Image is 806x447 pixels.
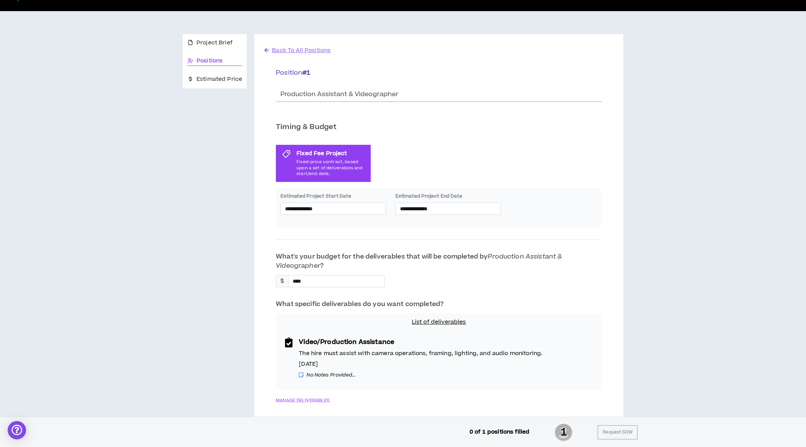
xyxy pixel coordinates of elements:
[470,428,529,436] p: 0 of 1 positions filled
[555,423,572,442] span: 1
[272,46,331,54] span: Back To All Positions
[299,337,593,347] p: Video/Production Assistance
[276,300,602,309] p: What specific deliverables do you want completed?
[302,68,310,77] b: # 1
[306,372,355,378] i: No Notes Provided...
[276,122,336,133] p: Timing & Budget
[276,396,329,406] a: MANAGE DELIVERABLES
[276,68,602,78] p: Position
[299,360,593,368] p: [DATE]
[197,39,233,47] span: Project Brief
[280,193,386,200] label: Estimated Project Start Date
[276,252,562,270] span: Production Assistant & Videographer
[197,57,223,65] span: Positions
[276,275,288,287] div: $
[299,350,593,357] p: The hire must assist with camera operations, framing, lighting, and audio monitoring.
[8,421,26,439] div: Open Intercom Messenger
[197,75,242,84] span: Estimated Price
[264,46,331,55] a: Back To All Positions
[276,252,602,270] p: What's your budget for the deliverables that will be completed by ?
[395,193,501,200] label: Estimated Project End Date
[280,318,597,326] p: List of deliverables
[276,87,602,102] input: Open position name
[598,425,637,439] button: Request SOW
